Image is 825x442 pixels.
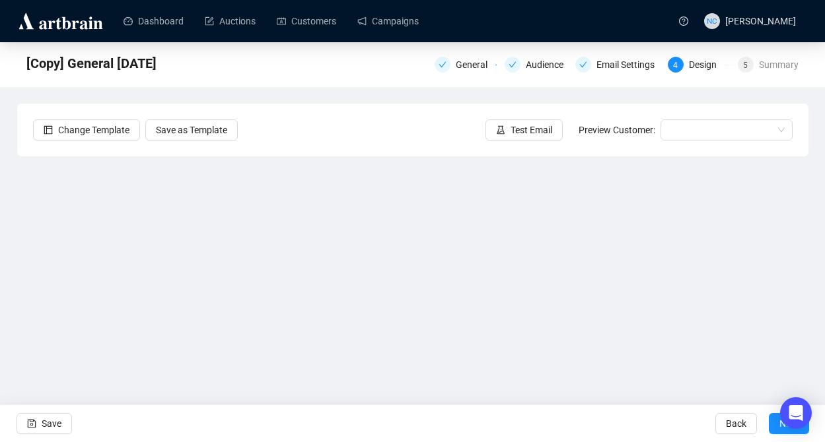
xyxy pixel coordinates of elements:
div: 4Design [668,57,730,73]
span: Preview Customer: [579,125,655,135]
span: check [509,61,517,69]
a: Auctions [205,4,256,38]
div: Open Intercom Messenger [780,397,812,429]
button: Back [715,413,757,434]
a: Dashboard [124,4,184,38]
span: Next [779,405,799,442]
div: Design [689,57,725,73]
a: Campaigns [357,4,419,38]
div: Email Settings [596,57,663,73]
div: Audience [505,57,567,73]
div: Audience [526,57,571,73]
span: question-circle [679,16,688,26]
div: Summary [759,57,799,73]
span: 5 [743,61,748,70]
button: Save [17,413,72,434]
span: Save [42,405,61,442]
span: NC [707,15,717,27]
button: Save as Template [145,119,238,141]
div: General [456,57,495,73]
span: save [27,419,36,428]
div: Email Settings [575,57,660,73]
span: [Copy] General August 28th [26,53,157,74]
span: Back [726,405,746,442]
img: logo [17,11,105,32]
span: experiment [496,125,505,135]
span: layout [44,125,53,135]
div: General [435,57,497,73]
span: Change Template [58,123,129,137]
a: Customers [277,4,336,38]
span: check [439,61,447,69]
button: Change Template [33,119,140,141]
span: 4 [673,61,678,70]
span: Test Email [511,123,552,137]
span: [PERSON_NAME] [725,16,796,26]
button: Next [769,413,809,434]
span: Save as Template [156,123,227,137]
span: check [579,61,587,69]
button: Test Email [485,119,563,141]
div: 5Summary [738,57,799,73]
